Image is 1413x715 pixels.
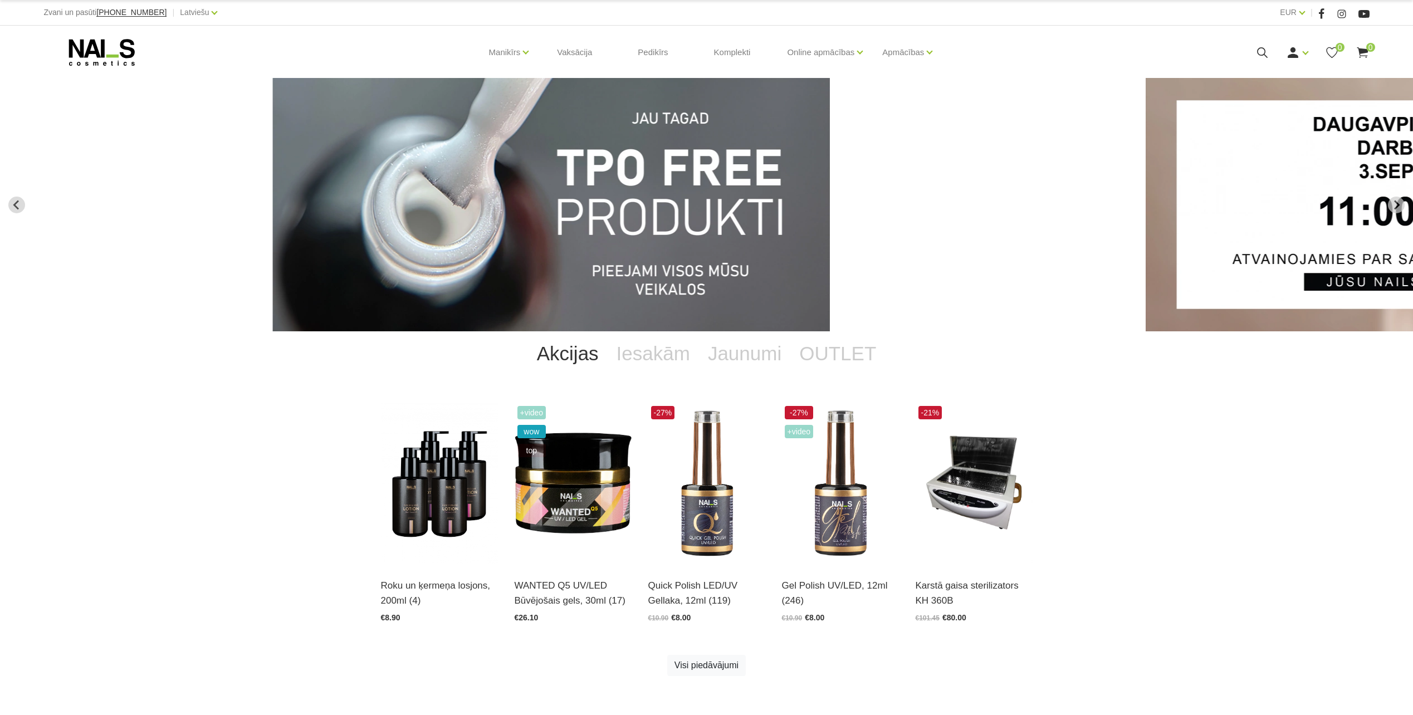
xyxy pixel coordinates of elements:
a: Jaunumi [699,331,790,376]
span: €101.45 [916,614,940,622]
a: Akcijas [528,331,608,376]
span: 0 [1336,43,1344,52]
span: wow [517,425,546,438]
img: Karstā gaisa sterilizatoru var izmantot skaistumkopšanas salonos, manikīra kabinetos, ēdināšanas ... [916,403,1033,564]
span: 0 [1366,43,1375,52]
span: | [1311,6,1313,19]
div: Zvani un pasūti [43,6,167,19]
span: €26.10 [515,613,539,622]
a: Karstā gaisa sterilizators KH 360B [916,578,1033,608]
li: 1 of 12 [272,78,1120,331]
button: Next slide [1388,197,1405,213]
a: Vaksācija [548,26,601,79]
img: BAROJOŠS roku un ķermeņa LOSJONSBALI COCONUT barojošs roku un ķermeņa losjons paredzēts jebkura t... [381,403,498,564]
a: 0 [1325,46,1339,60]
span: €10.90 [648,614,669,622]
span: €8.00 [671,613,691,622]
span: €8.90 [381,613,400,622]
img: Gels WANTED NAILS cosmetics tehniķu komanda ir radījusi gelu, kas ilgi jau ir katra meistara mekl... [515,403,632,564]
span: -27% [651,406,675,419]
span: €80.00 [942,613,966,622]
a: Quick Polish LED/UV Gellaka, 12ml (119) [648,578,765,608]
a: Manikīrs [489,30,521,75]
img: Ātri, ērti un vienkārši!Intensīvi pigmentēta gellaka, kas perfekti klājas arī vienā slānī, tādā v... [648,403,765,564]
a: Roku un ķermeņa losjons, 200ml (4) [381,578,498,608]
span: +Video [785,425,814,438]
a: WANTED Q5 UV/LED Būvējošais gels, 30ml (17) [515,578,632,608]
a: Iesakām [608,331,699,376]
a: EUR [1280,6,1297,19]
a: Apmācības [882,30,924,75]
button: Go to last slide [8,197,25,213]
span: top [517,444,546,457]
a: OUTLET [790,331,885,376]
span: | [172,6,174,19]
img: Ilgnoturīga, intensīvi pigmentēta gellaka. Viegli klājas, lieliski žūst, nesaraujas, neatkāpjas n... [782,403,899,564]
a: Komplekti [705,26,760,79]
a: Latviešu [180,6,209,19]
a: 0 [1356,46,1370,60]
a: Visi piedāvājumi [667,655,746,676]
span: €8.00 [805,613,824,622]
span: -27% [785,406,814,419]
span: €10.90 [782,614,803,622]
a: [PHONE_NUMBER] [96,8,167,17]
span: -21% [918,406,942,419]
a: Online apmācības [787,30,854,75]
a: Gel Polish UV/LED, 12ml (246) [782,578,899,608]
span: +Video [517,406,546,419]
a: Pedikīrs [629,26,677,79]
